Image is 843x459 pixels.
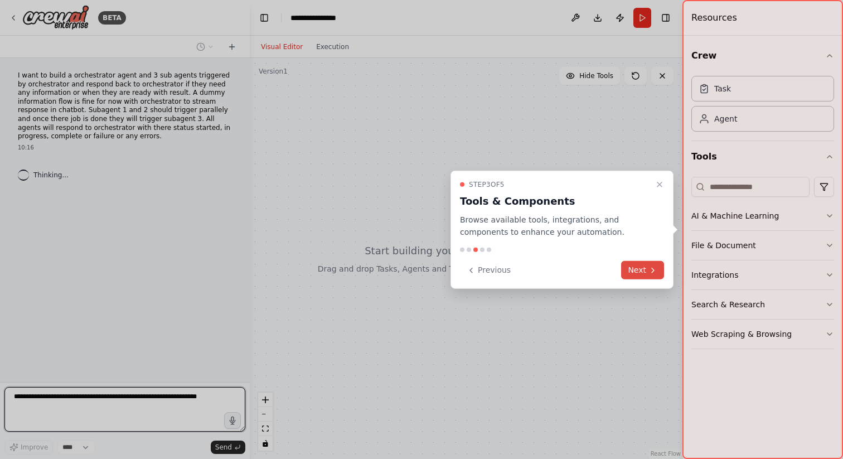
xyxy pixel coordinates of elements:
button: Close walkthrough [653,177,666,191]
h3: Tools & Components [460,193,651,209]
span: Step 3 of 5 [469,180,505,189]
p: Browse available tools, integrations, and components to enhance your automation. [460,213,651,239]
button: Hide left sidebar [256,10,272,26]
button: Next [621,261,664,279]
button: Previous [460,261,517,279]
